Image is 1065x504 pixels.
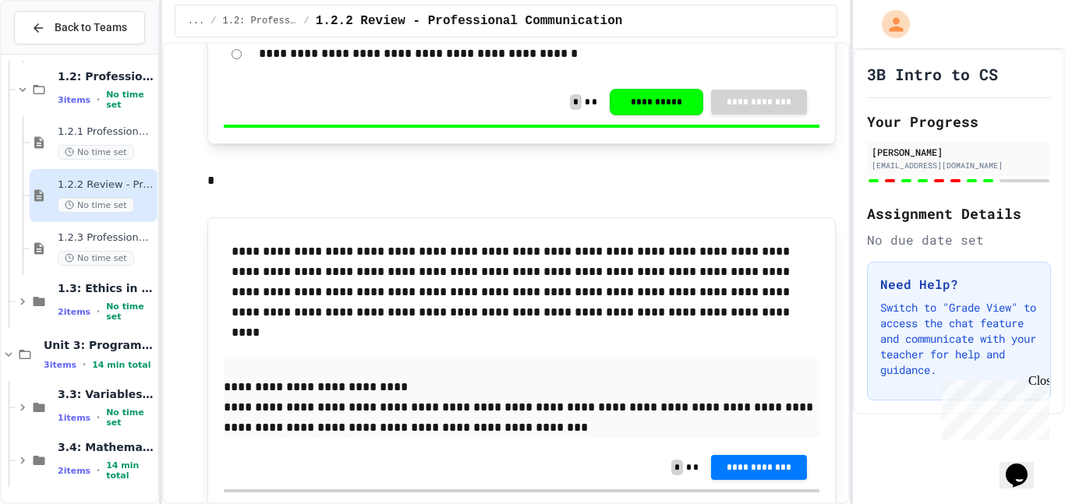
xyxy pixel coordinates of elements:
span: • [97,411,100,424]
span: No time set [106,407,154,428]
span: / [304,15,310,27]
h3: Need Help? [880,275,1038,294]
span: 3.4: Mathematical Operators [58,440,154,454]
span: 3.3: Variables and Data Types [58,387,154,401]
span: 14 min total [106,460,154,481]
div: My Account [865,6,914,42]
span: / [211,15,216,27]
div: [EMAIL_ADDRESS][DOMAIN_NAME] [872,160,1046,171]
h2: Your Progress [867,111,1051,132]
span: 1 items [58,413,90,423]
h2: Assignment Details [867,203,1051,224]
span: Back to Teams [55,19,127,36]
span: • [97,93,100,106]
div: [PERSON_NAME] [872,145,1046,159]
span: 1.2.1 Professional Communication [58,125,154,139]
span: 1.2: Professional Communication [223,15,298,27]
span: 2 items [58,466,90,476]
span: • [83,358,86,371]
span: Unit 3: Programming Fundamentals [44,338,154,352]
span: • [97,305,100,318]
span: 1.2.3 Professional Communication Challenge [58,231,154,245]
span: 1.3: Ethics in Computing [58,281,154,295]
span: No time set [58,198,134,213]
p: Switch to "Grade View" to access the chat feature and communicate with your teacher for help and ... [880,300,1038,378]
span: • [97,464,100,477]
span: 1.2.2 Review - Professional Communication [316,12,623,30]
div: Chat with us now!Close [6,6,108,99]
span: 1.2.2 Review - Professional Communication [58,178,154,192]
iframe: chat widget [936,374,1049,440]
span: 3 items [44,360,76,370]
span: 1.2: Professional Communication [58,69,154,83]
button: Back to Teams [14,11,145,44]
div: No due date set [867,231,1051,249]
h1: 3B Intro to CS [867,63,998,85]
span: ... [188,15,205,27]
iframe: chat widget [1000,442,1049,488]
span: No time set [58,145,134,160]
span: No time set [58,251,134,266]
span: No time set [106,90,154,110]
span: 14 min total [92,360,150,370]
span: 3 items [58,95,90,105]
span: No time set [106,301,154,322]
span: 2 items [58,307,90,317]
